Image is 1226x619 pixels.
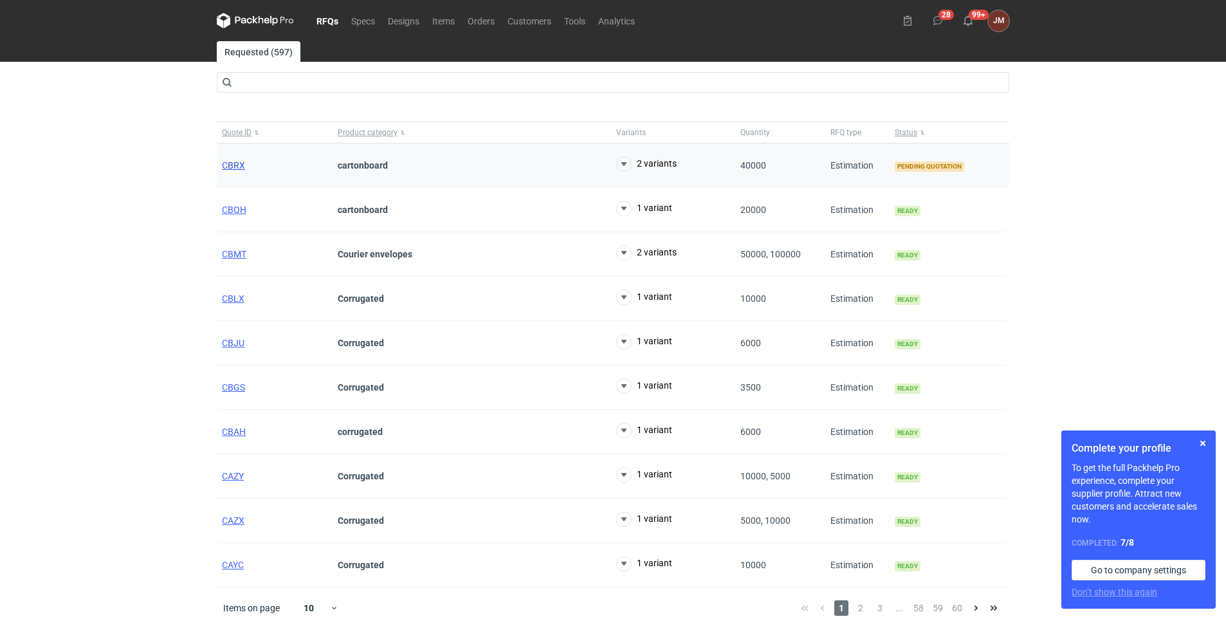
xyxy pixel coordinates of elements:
strong: Corrugated [338,382,384,393]
div: Estimation [825,188,890,232]
a: Tools [558,13,592,28]
div: Estimation [825,410,890,454]
span: 40000 [740,160,766,171]
a: CBLX [222,293,244,304]
span: 6000 [740,427,761,437]
a: CBRX [222,160,245,171]
button: 1 variant [616,556,672,571]
button: JM [988,10,1009,32]
div: Estimation [825,543,890,587]
strong: Corrugated [338,515,384,526]
span: Pending quotation [895,162,964,172]
span: 59 [931,600,945,616]
a: CBQH [222,205,246,215]
button: 2 variants [616,156,677,172]
span: 58 [911,600,926,616]
p: To get the full Packhelp Pro experience, complete your supplier profile. Attract new customers an... [1072,461,1205,526]
span: 10000, 5000 [740,471,791,481]
span: 6000 [740,338,761,348]
div: Estimation [825,365,890,410]
span: Ready [895,250,920,261]
a: Requested (597) [217,41,300,62]
a: Go to company settings [1072,560,1205,580]
a: Customers [501,13,558,28]
a: CAYC [222,560,244,570]
svg: Packhelp Pro [217,13,294,28]
a: CBAH [222,427,246,437]
div: 10 [288,599,330,617]
span: 5000, 10000 [740,515,791,526]
div: Estimation [825,143,890,188]
button: 1 variant [616,423,672,438]
a: CBMT [222,249,246,259]
div: Estimation [825,454,890,499]
span: Ready [895,383,920,394]
span: Product category [338,127,398,138]
a: CBJU [222,338,244,348]
strong: cartonboard [338,160,388,171]
span: Ready [895,339,920,349]
strong: Corrugated [338,560,384,570]
a: CAZY [222,471,244,481]
button: Status [890,122,1005,143]
span: 10000 [740,293,766,304]
span: 50000, 100000 [740,249,801,259]
button: 2 variants [616,245,677,261]
span: Variants [616,127,646,138]
button: Quote ID [217,122,333,143]
div: Completed: [1072,536,1205,550]
span: Ready [895,428,920,438]
h1: Complete your profile [1072,441,1205,456]
a: Specs [345,13,381,28]
span: Quantity [740,127,770,138]
a: Designs [381,13,426,28]
span: Items on page [223,602,280,614]
div: Estimation [825,232,890,277]
a: RFQs [310,13,345,28]
strong: Corrugated [338,471,384,481]
a: CBGS [222,382,245,393]
button: 1 variant [616,334,672,349]
span: Ready [895,472,920,483]
div: Estimation [825,321,890,365]
a: CAZX [222,515,244,526]
span: 1 [834,600,848,616]
span: RFQ type [830,127,861,138]
div: JOANNA MOCZAŁA [988,10,1009,32]
button: 1 variant [616,201,672,216]
span: ... [892,600,906,616]
div: Estimation [825,277,890,321]
button: 1 variant [616,512,672,527]
span: Ready [895,561,920,571]
button: 99+ [958,10,978,31]
button: 1 variant [616,290,672,305]
button: Skip for now [1195,436,1211,451]
span: Ready [895,295,920,305]
span: Status [895,127,917,138]
span: Ready [895,517,920,527]
div: Estimation [825,499,890,543]
strong: 7 / 8 [1121,537,1134,548]
a: Items [426,13,461,28]
span: 3 [873,600,887,616]
a: Orders [461,13,501,28]
span: 60 [950,600,964,616]
button: Product category [333,122,611,143]
strong: corrugated [338,427,383,437]
strong: Corrugated [338,293,384,304]
span: 3500 [740,382,761,393]
span: 10000 [740,560,766,570]
strong: Courier envelopes [338,249,412,259]
button: 28 [928,10,948,31]
span: Ready [895,206,920,216]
